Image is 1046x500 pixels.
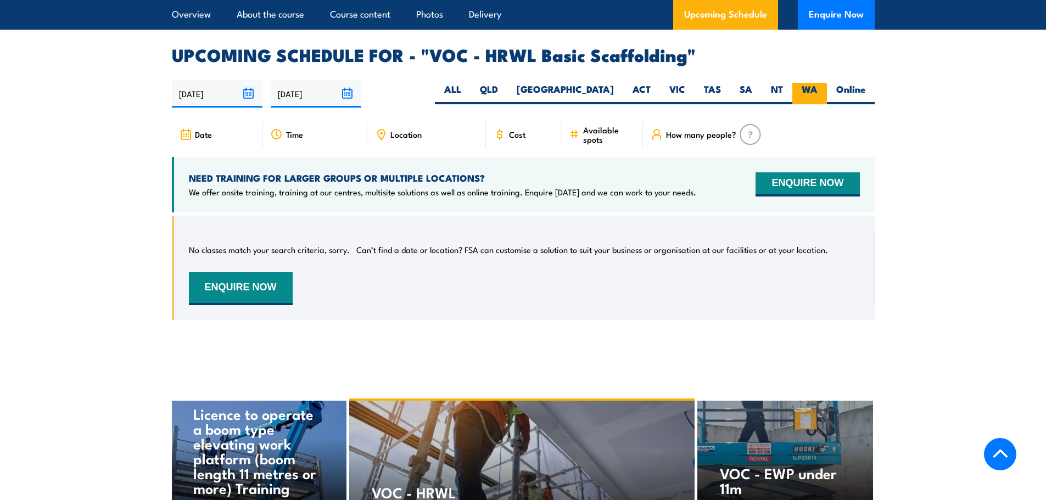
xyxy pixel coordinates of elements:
label: NT [762,83,792,104]
label: ALL [435,83,471,104]
label: VIC [660,83,695,104]
button: ENQUIRE NOW [756,172,859,196]
h4: NEED TRAINING FOR LARGER GROUPS OR MULTIPLE LOCATIONS? [189,172,696,184]
span: Available spots [583,125,635,144]
label: [GEOGRAPHIC_DATA] [507,83,623,104]
span: Location [390,130,422,139]
button: ENQUIRE NOW [189,272,293,305]
label: SA [730,83,762,104]
span: How many people? [666,130,736,139]
label: ACT [623,83,660,104]
h4: VOC - EWP under 11m [720,465,850,495]
p: We offer onsite training, training at our centres, multisite solutions as well as online training... [189,187,696,198]
p: No classes match your search criteria, sorry. [189,244,350,255]
label: TAS [695,83,730,104]
h4: Licence to operate a boom type elevating work platform (boom length 11 metres or more) Training [193,406,323,495]
label: QLD [471,83,507,104]
span: Time [286,130,303,139]
h2: UPCOMING SCHEDULE FOR - "VOC - HRWL Basic Scaffolding" [172,47,875,62]
input: To date [271,80,361,108]
p: Can’t find a date or location? FSA can customise a solution to suit your business or organisation... [356,244,828,255]
span: Date [195,130,212,139]
label: WA [792,83,827,104]
span: Cost [509,130,525,139]
label: Online [827,83,875,104]
input: From date [172,80,262,108]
